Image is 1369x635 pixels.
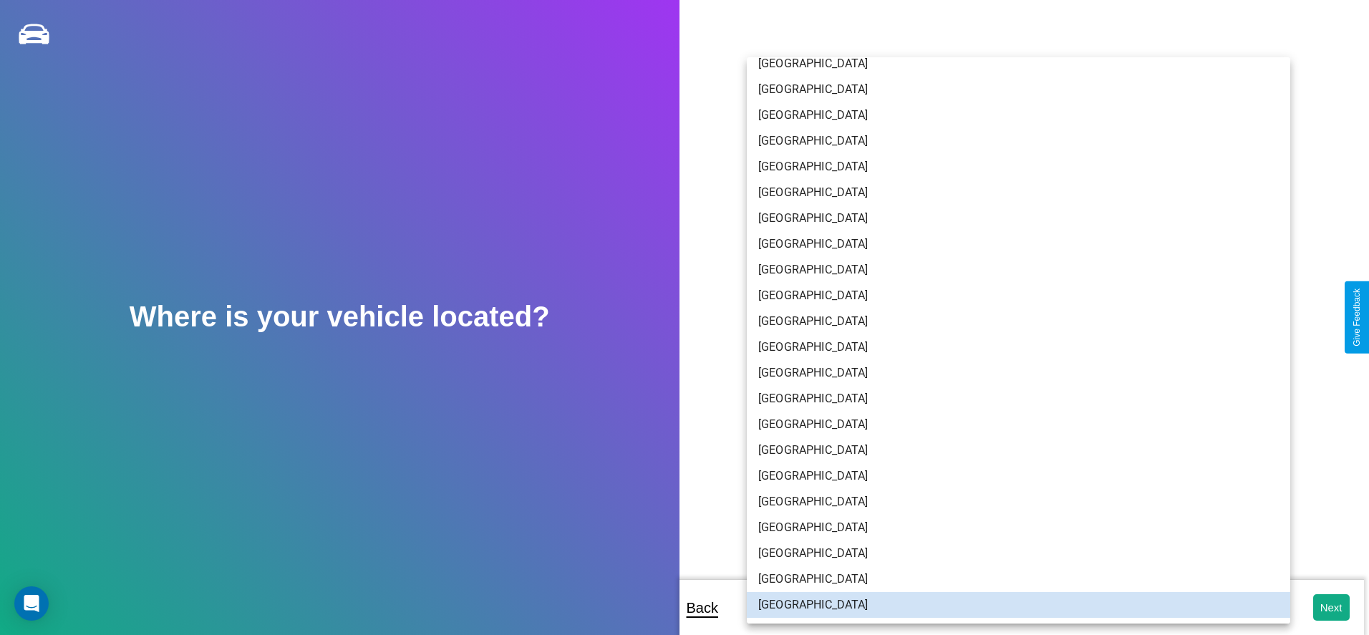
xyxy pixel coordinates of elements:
li: [GEOGRAPHIC_DATA] [747,592,1290,618]
li: [GEOGRAPHIC_DATA] [747,360,1290,386]
li: [GEOGRAPHIC_DATA] [747,386,1290,412]
li: [GEOGRAPHIC_DATA] [747,412,1290,437]
li: [GEOGRAPHIC_DATA] [747,489,1290,515]
li: [GEOGRAPHIC_DATA] [747,437,1290,463]
li: [GEOGRAPHIC_DATA] [747,309,1290,334]
li: [GEOGRAPHIC_DATA] [747,566,1290,592]
li: [GEOGRAPHIC_DATA] [747,180,1290,205]
li: [GEOGRAPHIC_DATA] [747,205,1290,231]
li: [GEOGRAPHIC_DATA] [747,257,1290,283]
li: [GEOGRAPHIC_DATA] [747,515,1290,541]
li: [GEOGRAPHIC_DATA] [747,128,1290,154]
div: Open Intercom Messenger [14,586,49,621]
li: [GEOGRAPHIC_DATA] [747,154,1290,180]
li: [GEOGRAPHIC_DATA] [747,463,1290,489]
li: [GEOGRAPHIC_DATA] [747,231,1290,257]
li: [GEOGRAPHIC_DATA] [747,334,1290,360]
li: [GEOGRAPHIC_DATA] [747,541,1290,566]
div: Give Feedback [1352,289,1362,346]
li: [GEOGRAPHIC_DATA] [747,102,1290,128]
li: [GEOGRAPHIC_DATA] [747,51,1290,77]
li: [GEOGRAPHIC_DATA] [747,77,1290,102]
li: [GEOGRAPHIC_DATA] [747,283,1290,309]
